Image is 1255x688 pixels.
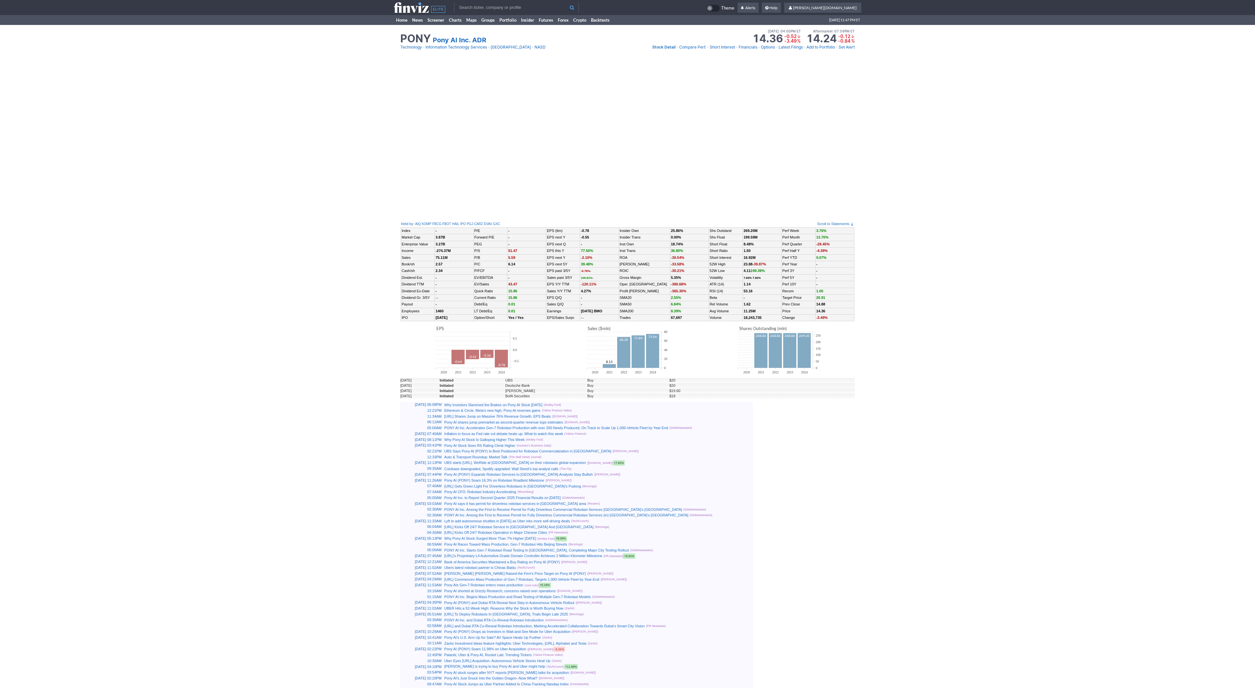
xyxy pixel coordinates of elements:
span: 51.47 [508,249,517,253]
td: Income [401,248,435,254]
span: Theme [721,5,734,12]
a: Pony AI shares jump premarket as second-quarter revenue tops estimates [444,420,563,424]
a: Pony AI Inc. ADR [433,35,486,45]
b: - [508,242,510,246]
span: • [423,44,425,51]
b: 1.62 [743,302,750,306]
b: 14.88 [816,302,826,306]
span: 39.48% [581,262,593,266]
td: Sales [401,254,435,261]
a: PONY AI Inc. Begins Mass Production and Road Testing of Multiple Gen-7 Robotaxi Models [444,595,591,599]
td: Book/sh [401,261,435,267]
img: nic2x2.gif [400,322,625,325]
a: Coinbase downgraded, Spotify upgraded: Wall Street's top analyst calls [444,467,558,471]
span: • [707,44,709,51]
span: Stock Detail [652,45,676,50]
span: • [736,44,738,51]
td: % [797,39,801,43]
a: [DATE] BMO [581,309,602,313]
td: ATR (14) [709,281,743,288]
a: UBS starts [URL], WeRide at [GEOGRAPHIC_DATA] on their robotaxis global expansion [444,461,586,465]
b: - [435,276,437,280]
td: -0.12 [838,34,850,39]
span: 249.39% [751,269,765,273]
a: 8.48% [743,242,754,246]
a: [URL] and Dubai RTA Co-Reveal Robotaxi Introduction, Marking Accelerated Collaboration Towards Du... [444,624,645,628]
a: - - [581,316,583,320]
span: • [532,44,534,51]
b: 14.36 [816,309,826,313]
a: FBCG [432,222,441,226]
td: Prev Close [782,301,815,308]
span: • [776,44,778,51]
td: SMA50 [619,301,670,308]
img: nic2x2.gif [400,375,625,378]
small: - [581,269,591,273]
span: 0.01 [508,302,515,306]
a: Groups [479,15,497,25]
b: - [581,302,582,306]
a: AIQ [415,222,421,226]
small: 7.83% 7.92% [743,276,761,280]
b: 199.59M [743,235,758,239]
b: 5.35% [671,276,681,280]
div: : [401,221,500,227]
span: • [779,29,781,33]
a: [URL]'s Proprietary L4 Automotive-Grade Domain Controller Achieves 2 Million Kilometer Milestone [444,554,602,558]
a: Earnings [547,309,561,313]
td: Avg Volume [709,308,743,314]
span: 15.86 [508,289,517,293]
a: Pony AI's U.S. Arm Up for Sale? AV Space Heats Up Further [444,636,541,639]
span: 2.55% [671,296,681,300]
span: -39.87% [753,262,766,266]
span: -6.78% [581,269,590,273]
a: Options [761,44,775,51]
a: Maps [464,15,479,25]
a: Target Price [782,296,802,300]
td: Enterprise Value [401,241,435,247]
span: -4.39% [816,249,828,253]
td: 52W Low [709,268,743,274]
td: Perf Week [782,228,815,234]
a: Charts [447,15,464,25]
a: Short Interest [710,256,731,260]
td: 52W High [709,261,743,267]
td: Dividend Est. [401,274,435,281]
span: 13.70% [816,235,828,239]
small: - - [435,296,438,300]
b: - [816,282,818,286]
a: Short Ratio [710,249,728,253]
a: [GEOGRAPHIC_DATA] [491,44,531,51]
a: Zacks Investment Ideas feature highlights: Uber Technologies, [URL], Alphabet and Tesla [444,641,586,645]
td: EPS next Y [546,254,580,261]
a: Compare Perf. [679,44,706,51]
td: EPS this Y [546,248,580,254]
td: Rel Volume [709,301,743,308]
td: Perf 10Y [782,281,815,288]
a: Pony AI (PONY) Soars 16.3% on Robotaxi Roadtest Milestone [444,478,544,482]
span: 15.86 [508,296,517,300]
a: [PERSON_NAME] is trying to buy Pony AI and Uber might help [444,664,545,668]
a: [PERSON_NAME][DOMAIN_NAME] [784,3,861,13]
a: Auto & Transport Roundup: Market Talk [444,455,507,459]
strong: 14.24 [806,33,837,44]
a: Home [394,15,410,25]
a: Pony AI (PONY) Soars 11.98% on Uber Acquisition [444,647,526,651]
a: 20.91 [816,296,826,300]
small: - [581,276,593,280]
a: Forex [555,15,571,25]
td: Sales past 3/5Y [546,274,580,281]
a: FBOT [442,222,451,226]
b: 269.20M [743,229,758,233]
h1: PONY [400,33,431,44]
b: - [816,269,818,273]
a: Alerts [738,3,759,13]
td: Oper. [GEOGRAPHIC_DATA] [619,281,670,288]
a: UBS Says Pony AI (PONY) Is Best Positioned for Robotaxi Commercialization in [GEOGRAPHIC_DATA] [444,449,611,453]
td: EV/EBITDA [473,274,507,281]
b: 6.14 [508,262,515,266]
a: Futures [536,15,555,25]
a: Pony AI Stock Jumps as Uber Partner Added to China-Tracking Nasdaq Index [444,682,569,686]
b: 18.74% [671,242,683,246]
